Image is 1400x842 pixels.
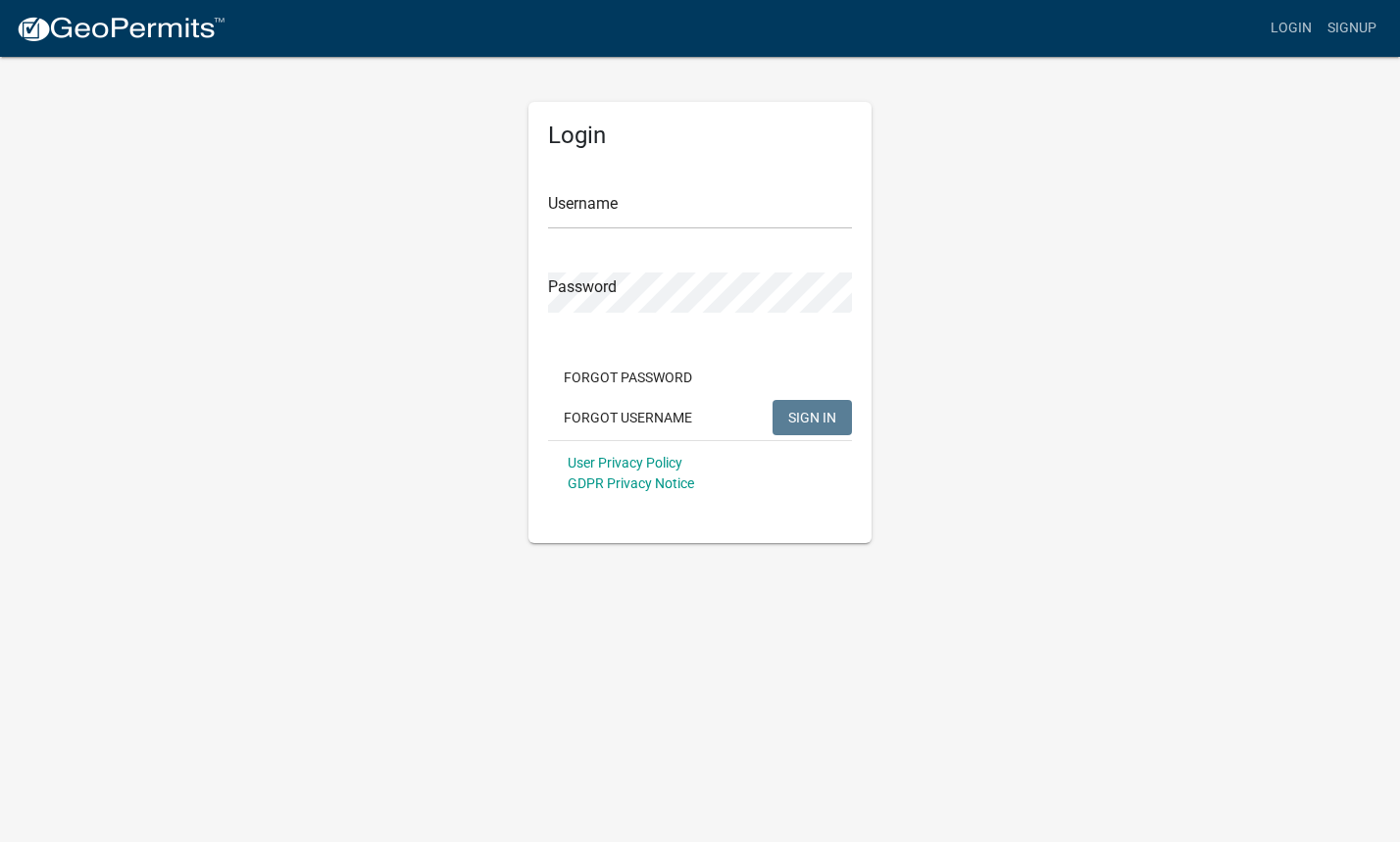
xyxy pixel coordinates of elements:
span: SIGN IN [788,409,836,424]
button: Forgot Username [548,400,708,435]
h5: Login [548,122,852,150]
a: GDPR Privacy Notice [568,475,694,491]
a: User Privacy Policy [568,455,682,471]
button: Forgot Password [548,360,708,395]
a: Signup [1320,10,1384,47]
a: Login [1263,10,1320,47]
button: SIGN IN [773,400,852,435]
